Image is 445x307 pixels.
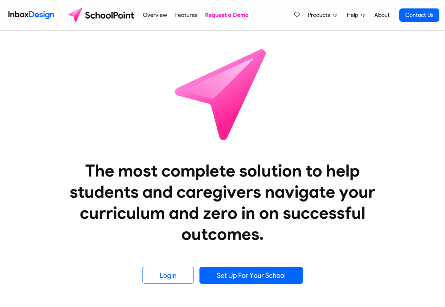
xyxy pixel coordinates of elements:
[305,8,340,22] a: Products
[56,160,390,244] heading: The most complete solution to help students and caregivers navigate your curriculum and zero in o...
[372,8,392,22] a: About
[308,11,333,19] span: Products
[399,8,439,22] a: Contact Us
[203,8,250,22] a: Request a Demo
[344,8,368,22] a: Help
[173,8,199,22] a: Features
[347,11,361,19] span: Help
[142,267,194,284] a: Login
[159,31,286,157] img: icon_schoolpoint.svg
[141,8,169,22] a: Overview
[199,267,303,284] a: Set Up For Your School
[65,7,139,24] img: schoolpoint logo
